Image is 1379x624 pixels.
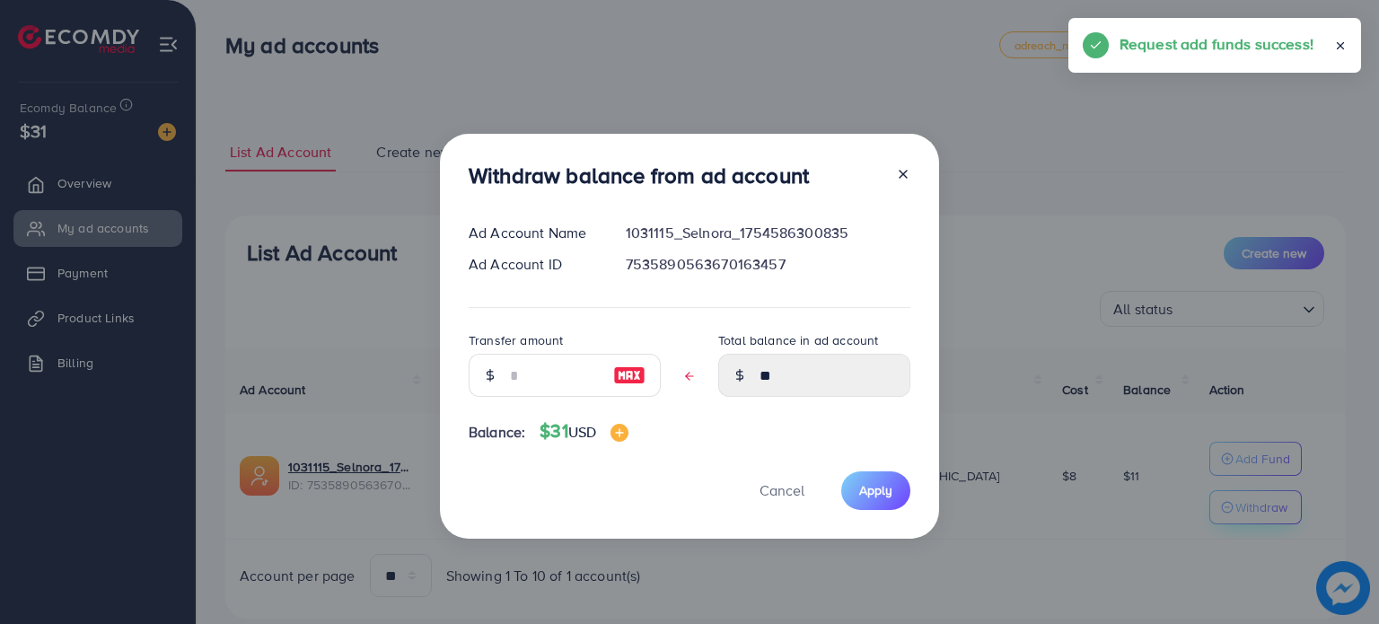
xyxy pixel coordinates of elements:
[454,254,611,275] div: Ad Account ID
[613,365,646,386] img: image
[454,223,611,243] div: Ad Account Name
[469,163,809,189] h3: Withdraw balance from ad account
[737,471,827,510] button: Cancel
[568,422,596,442] span: USD
[859,481,892,499] span: Apply
[610,424,628,442] img: image
[611,254,925,275] div: 7535890563670163457
[841,471,910,510] button: Apply
[469,422,525,443] span: Balance:
[718,331,878,349] label: Total balance in ad account
[611,223,925,243] div: 1031115_Selnora_1754586300835
[540,420,628,443] h4: $31
[760,480,804,500] span: Cancel
[1120,32,1313,56] h5: Request add funds success!
[469,331,563,349] label: Transfer amount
